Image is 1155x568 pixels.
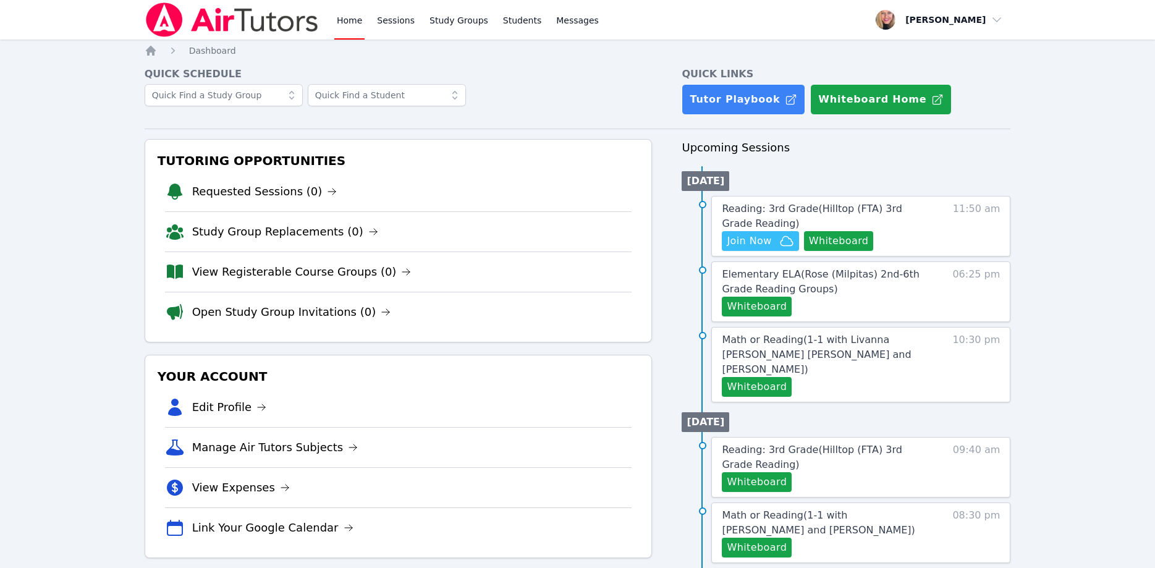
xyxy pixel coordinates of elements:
span: Elementary ELA ( Rose (Milpitas) 2nd-6th Grade Reading Groups ) [722,268,919,295]
a: Link Your Google Calendar [192,519,353,536]
a: Requested Sessions (0) [192,183,337,200]
h4: Quick Schedule [145,67,653,82]
span: Reading: 3rd Grade ( Hilltop (FTA) 3rd Grade Reading ) [722,444,902,470]
a: Manage Air Tutors Subjects [192,439,358,456]
span: 08:30 pm [952,508,1000,557]
button: Join Now [722,231,798,251]
img: Air Tutors [145,2,319,37]
a: Elementary ELA(Rose (Milpitas) 2nd-6th Grade Reading Groups) [722,267,930,297]
span: Messages [556,14,599,27]
a: Study Group Replacements (0) [192,223,378,240]
button: Whiteboard [722,472,792,492]
li: [DATE] [682,171,729,191]
span: 10:30 pm [952,333,1000,397]
li: [DATE] [682,412,729,432]
a: Open Study Group Invitations (0) [192,303,391,321]
button: Whiteboard [722,538,792,557]
button: Whiteboard Home [810,84,952,115]
span: 09:40 am [953,443,1001,492]
a: Reading: 3rd Grade(Hilltop (FTA) 3rd Grade Reading) [722,201,930,231]
a: Math or Reading(1-1 with Livanna [PERSON_NAME] [PERSON_NAME] and [PERSON_NAME]) [722,333,930,377]
nav: Breadcrumb [145,45,1011,57]
span: 06:25 pm [952,267,1000,316]
span: Math or Reading ( 1-1 with [PERSON_NAME] and [PERSON_NAME] ) [722,509,915,536]
button: Whiteboard [722,377,792,397]
span: Math or Reading ( 1-1 with Livanna [PERSON_NAME] [PERSON_NAME] and [PERSON_NAME] ) [722,334,911,375]
a: View Registerable Course Groups (0) [192,263,412,281]
a: Math or Reading(1-1 with [PERSON_NAME] and [PERSON_NAME]) [722,508,930,538]
h3: Upcoming Sessions [682,139,1010,156]
input: Quick Find a Student [308,84,466,106]
span: Reading: 3rd Grade ( Hilltop (FTA) 3rd Grade Reading ) [722,203,902,229]
a: Reading: 3rd Grade(Hilltop (FTA) 3rd Grade Reading) [722,443,930,472]
button: Whiteboard [804,231,874,251]
a: View Expenses [192,479,290,496]
span: Join Now [727,234,771,248]
button: Whiteboard [722,297,792,316]
span: 11:50 am [953,201,1001,251]
a: Dashboard [189,45,236,57]
span: Dashboard [189,46,236,56]
h3: Tutoring Opportunities [155,150,642,172]
h3: Your Account [155,365,642,388]
h4: Quick Links [682,67,1010,82]
a: Tutor Playbook [682,84,805,115]
input: Quick Find a Study Group [145,84,303,106]
a: Edit Profile [192,399,267,416]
